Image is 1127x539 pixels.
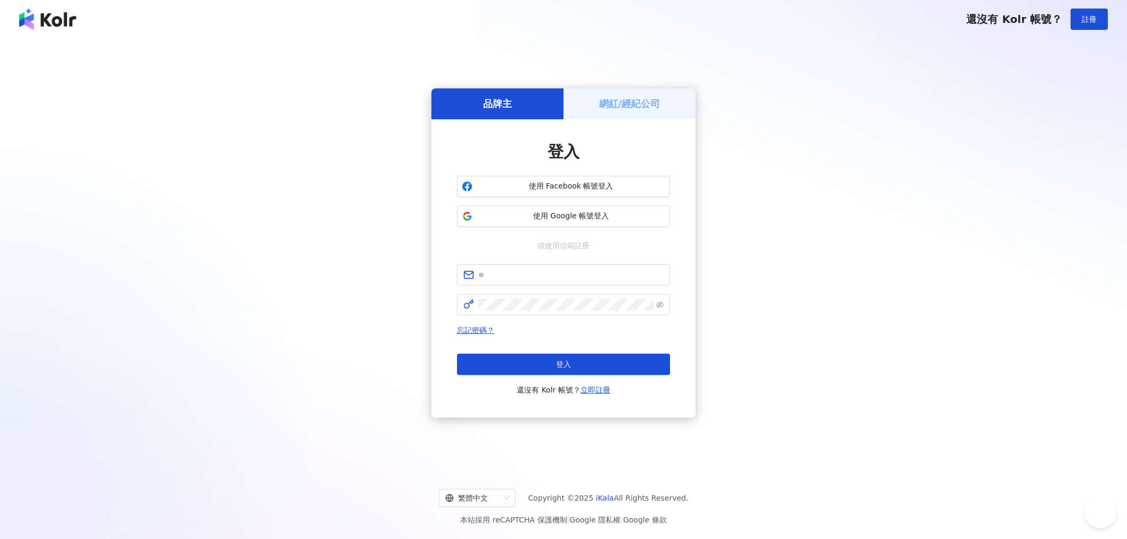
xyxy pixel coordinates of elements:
[548,142,579,161] span: 登入
[483,97,512,110] h5: 品牌主
[19,9,76,30] img: logo
[569,516,620,524] a: Google 隱私權
[530,240,597,251] span: 或使用信箱註冊
[457,354,670,375] button: 登入
[599,97,660,110] h5: 網紅/經紀公司
[477,211,665,222] span: 使用 Google 帳號登入
[556,360,571,369] span: 登入
[457,206,670,227] button: 使用 Google 帳號登入
[1071,9,1108,30] button: 註冊
[596,494,614,502] a: iKala
[620,516,623,524] span: |
[528,492,689,504] span: Copyright © 2025 All Rights Reserved.
[477,181,665,192] span: 使用 Facebook 帳號登入
[966,13,1062,26] span: 還沒有 Kolr 帳號？
[1082,15,1097,23] span: 註冊
[567,516,570,524] span: |
[457,176,670,197] button: 使用 Facebook 帳號登入
[517,383,610,396] span: 還沒有 Kolr 帳號？
[457,326,494,334] a: 忘記密碼？
[460,513,666,526] span: 本站採用 reCAPTCHA 保護機制
[445,489,500,507] div: 繁體中文
[623,516,667,524] a: Google 條款
[581,386,610,394] a: 立即註冊
[1084,496,1116,528] iframe: Help Scout Beacon - Open
[656,301,664,308] span: eye-invisible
